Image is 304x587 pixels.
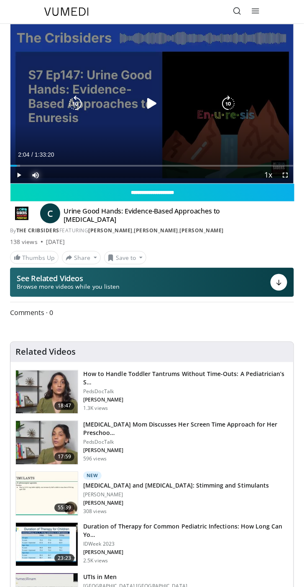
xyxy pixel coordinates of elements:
[89,227,133,234] a: [PERSON_NAME]
[40,203,60,224] a: C
[54,402,74,410] span: 18:47
[83,508,107,515] p: 308 views
[10,207,33,220] img: The Cribsiders
[83,456,107,462] p: 596 views
[54,504,74,512] span: 55:39
[83,492,269,498] p: [PERSON_NAME]
[64,207,265,224] h4: Urine Good Hands: Evidence-Based Approaches to [MEDICAL_DATA]
[10,251,59,264] a: Thumbs Up
[10,165,294,167] div: Progress Bar
[10,24,294,183] video-js: Video Player
[83,558,108,564] p: 2.5K views
[27,167,44,183] button: Mute
[16,421,78,465] img: 545bfb05-4c46-43eb-a600-77e1c8216bd9.150x105_q85_crop-smart_upscale.jpg
[10,238,38,246] span: 138 views
[17,274,120,282] p: See Related Videos
[16,227,59,234] a: The Cribsiders
[180,227,224,234] a: [PERSON_NAME]
[10,167,27,183] button: Play
[83,541,289,548] p: IDWeek 2023
[46,238,65,246] div: [DATE]
[83,472,102,480] p: New
[83,500,269,507] p: [PERSON_NAME]
[10,227,294,234] div: By FEATURING , ,
[83,523,289,539] h3: Duration of Therapy for Common Pediatric Infections: How Long Can Yo…
[18,151,29,158] span: 2:04
[54,554,74,563] span: 23:23
[83,370,289,387] h3: How to Handle Toddler Tantrums Without Time-Outs: A Pediatrician’s S…
[17,282,120,291] span: Browse more videos while you listen
[10,307,294,318] span: Comments 0
[15,421,289,465] a: 17:59 [MEDICAL_DATA] Mom Discusses Her Screen Time Approach for Her Preschoo… PedsDocTalk [PERSON...
[83,573,187,582] h3: UTIs in Men
[62,251,101,264] button: Share
[83,447,289,454] p: [PERSON_NAME]
[83,405,108,412] p: 1.3K views
[15,472,289,516] a: 55:39 New [MEDICAL_DATA] and [MEDICAL_DATA]: Stimming and Stimulants [PERSON_NAME] [PERSON_NAME] ...
[16,523,78,567] img: e1c5528f-ea3e-4198-aec8-51b2a8490044.150x105_q85_crop-smart_upscale.jpg
[35,151,54,158] span: 1:33:20
[10,268,294,297] button: See Related Videos Browse more videos while you listen
[83,397,289,404] p: [PERSON_NAME]
[277,167,294,183] button: Fullscreen
[15,370,289,414] a: 18:47 How to Handle Toddler Tantrums Without Time-Outs: A Pediatrician’s S… PedsDocTalk [PERSON_N...
[260,167,277,183] button: Playback Rate
[16,472,78,516] img: d36e463e-79e1-402d-9e36-b355bbb887a9.150x105_q85_crop-smart_upscale.jpg
[31,151,33,158] span: /
[83,389,289,395] p: PedsDocTalk
[104,251,147,264] button: Save to
[83,439,289,446] p: PedsDocTalk
[134,227,179,234] a: [PERSON_NAME]
[15,523,289,567] a: 23:23 Duration of Therapy for Common Pediatric Infections: How Long Can Yo… IDWeek 2023 [PERSON_N...
[15,347,76,357] h4: Related Videos
[83,482,269,490] h3: [MEDICAL_DATA] and [MEDICAL_DATA]: Stimming and Stimulants
[44,8,89,16] img: VuMedi Logo
[54,453,74,461] span: 17:59
[83,421,289,437] h3: [MEDICAL_DATA] Mom Discusses Her Screen Time Approach for Her Preschoo…
[16,371,78,414] img: 50ea502b-14b0-43c2-900c-1755f08e888a.150x105_q85_crop-smart_upscale.jpg
[83,549,289,556] p: [PERSON_NAME]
